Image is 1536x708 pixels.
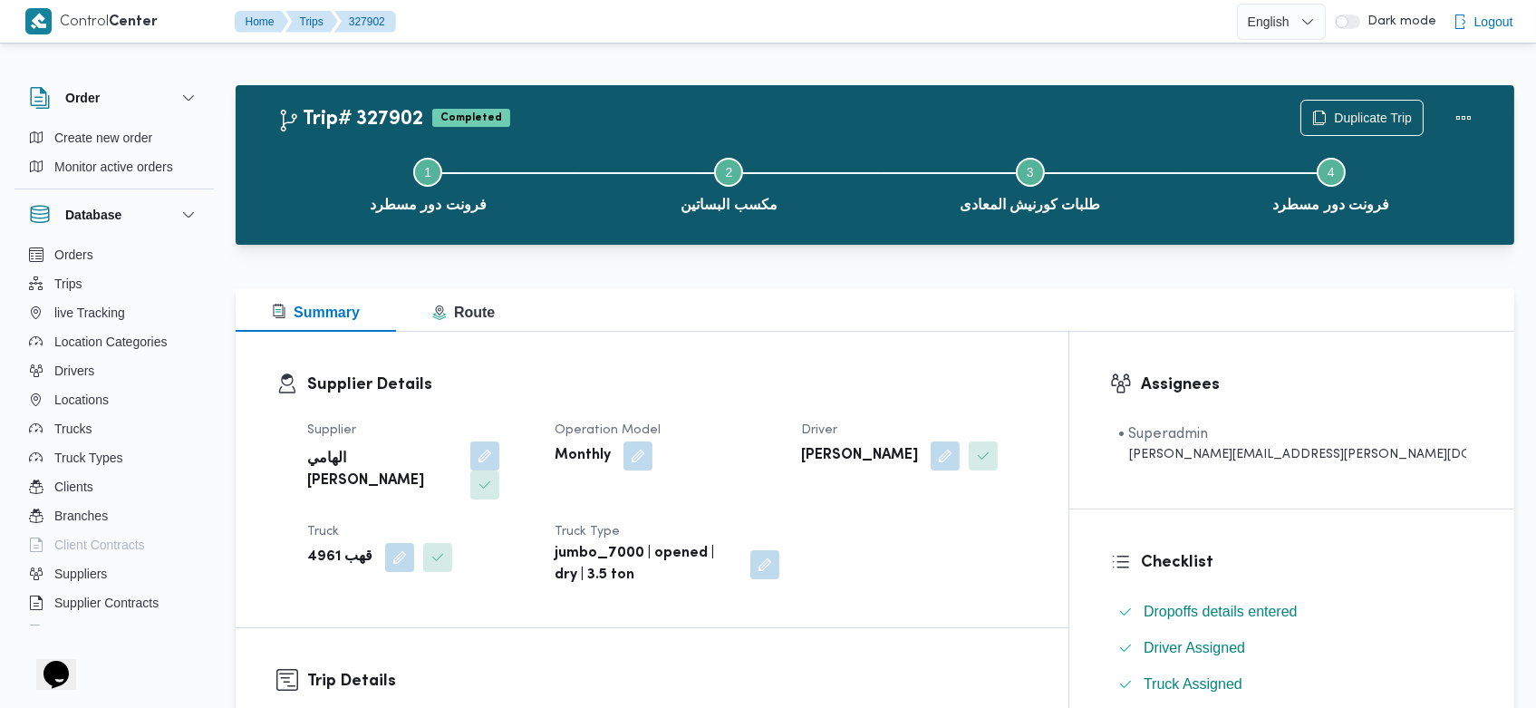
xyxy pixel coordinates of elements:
span: مكسب البساتين [681,194,777,216]
button: Duplicate Trip [1300,100,1424,136]
h3: Supplier Details [307,373,1028,397]
span: Driver [801,424,837,436]
span: live Tracking [54,302,125,324]
span: فرونت دور مسطرد [1272,194,1389,216]
button: Location Categories [22,327,207,356]
button: 327902 [334,11,396,33]
span: Branches [54,505,108,527]
span: Duplicate Trip [1334,107,1412,129]
h3: Order [65,87,100,109]
span: Truck Type [555,526,620,538]
button: Order [29,87,199,109]
button: Locations [22,385,207,414]
span: Monitor active orders [54,156,173,178]
button: Truck Assigned [1111,670,1473,699]
span: Route [432,305,495,320]
iframe: chat widget [18,635,76,690]
button: Drivers [22,356,207,385]
div: Order [14,123,214,189]
span: 1 [424,165,431,179]
span: Dark mode [1360,15,1436,29]
span: طلبات كورنيش المعادى [960,194,1101,216]
span: Clients [54,476,93,498]
img: X8yXhbKr1z7QwAAAABJRU5ErkJggg== [25,8,52,34]
span: Completed [432,109,510,127]
button: طلبات كورنيش المعادى [880,136,1181,230]
span: Supplier [307,424,356,436]
button: Orders [22,240,207,269]
span: Suppliers [54,563,107,585]
button: مكسب البساتين [578,136,879,230]
span: Operation Model [555,424,661,436]
span: Locations [54,389,109,411]
b: [PERSON_NAME] [801,445,918,467]
div: • Superadmin [1118,423,1466,445]
button: Create new order [22,123,207,152]
span: Truck Assigned [1144,674,1242,695]
span: Logout [1474,11,1513,33]
span: Devices [54,621,100,643]
span: Orders [54,244,93,266]
span: Driver Assigned [1144,637,1245,659]
button: Trips [22,269,207,298]
span: Truck Assigned [1144,676,1242,692]
span: Trips [54,273,82,295]
button: Database [29,204,199,226]
span: 4 [1328,165,1335,179]
div: Database [14,240,214,633]
button: Monitor active orders [22,152,207,181]
span: Driver Assigned [1144,640,1245,655]
button: Suppliers [22,559,207,588]
button: Home [235,11,289,33]
div: [PERSON_NAME][EMAIL_ADDRESS][PERSON_NAME][DOMAIN_NAME] [1118,445,1466,464]
button: Trucks [22,414,207,443]
h3: Trip Details [307,669,1028,693]
span: Location Categories [54,331,168,353]
button: Branches [22,501,207,530]
button: live Tracking [22,298,207,327]
button: Dropoffs details entered [1111,597,1473,626]
h2: Trip# 327902 [277,108,423,131]
button: Supplier Contracts [22,588,207,617]
span: Dropoffs details entered [1144,604,1298,619]
span: Drivers [54,360,94,382]
span: Truck Types [54,447,122,469]
span: 3 [1027,165,1034,179]
button: Clients [22,472,207,501]
button: Client Contracts [22,530,207,559]
b: قهب 4961 [307,547,372,568]
h3: Checklist [1141,550,1473,575]
h3: Database [65,204,121,226]
b: الهامي [PERSON_NAME] [307,449,458,492]
span: • Superadmin mohamed.nabil@illa.com.eg [1118,423,1466,464]
button: Truck Types [22,443,207,472]
button: فرونت دور مسطرد [277,136,578,230]
button: Trips [285,11,338,33]
button: Devices [22,617,207,646]
span: Supplier Contracts [54,592,159,614]
b: Center [110,15,159,29]
span: Summary [272,305,360,320]
span: Dropoffs details entered [1144,601,1298,623]
b: Completed [440,112,502,123]
button: Actions [1445,100,1482,136]
b: jumbo_7000 | opened | dry | 3.5 ton [555,543,739,587]
span: 2 [725,165,732,179]
span: Truck [307,526,339,538]
h3: Assignees [1141,373,1473,397]
button: Logout [1445,4,1521,40]
span: Client Contracts [54,534,145,556]
span: Trucks [54,418,92,440]
span: Create new order [54,127,152,149]
span: فرونت دور مسطرد [370,194,487,216]
button: فرونت دور مسطرد [1181,136,1482,230]
b: Monthly [555,445,611,467]
button: Driver Assigned [1111,634,1473,663]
